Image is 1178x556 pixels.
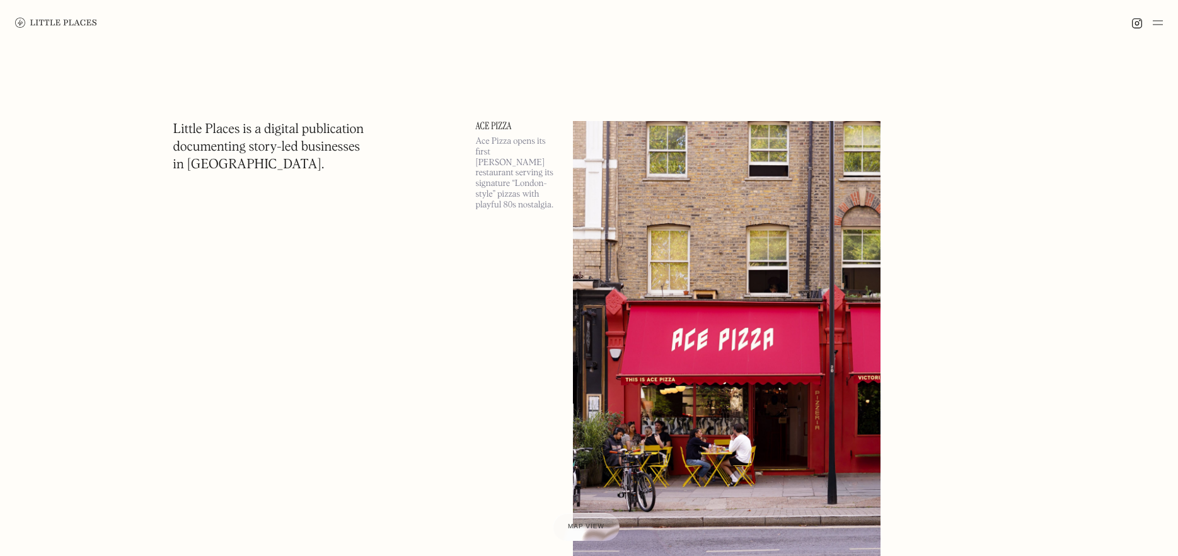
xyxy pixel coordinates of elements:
span: Map view [568,523,604,530]
h1: Little Places is a digital publication documenting story-led businesses in [GEOGRAPHIC_DATA]. [173,121,364,174]
p: Ace Pizza opens its first [PERSON_NAME] restaurant serving its signature “London-style” pizzas wi... [476,136,558,211]
a: Ace Pizza [476,121,558,131]
a: Map view [553,513,620,541]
